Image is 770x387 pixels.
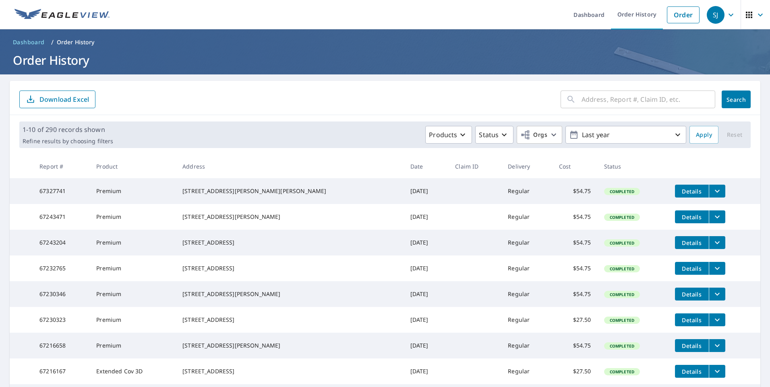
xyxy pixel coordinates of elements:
td: $27.50 [553,358,598,384]
td: [DATE] [404,255,449,281]
span: Details [680,213,704,221]
button: detailsBtn-67216658 [675,339,709,352]
button: Last year [565,126,686,144]
td: $54.75 [553,255,598,281]
td: 67230346 [33,281,90,307]
td: Regular [501,178,553,204]
td: Regular [501,204,553,230]
span: Details [680,187,704,195]
th: Cost [553,154,598,178]
td: [DATE] [404,358,449,384]
td: 67327741 [33,178,90,204]
td: Regular [501,230,553,255]
button: Search [722,91,751,108]
input: Address, Report #, Claim ID, etc. [582,88,715,111]
img: EV Logo [14,9,110,21]
td: Premium [90,178,176,204]
p: 1-10 of 290 records shown [23,125,113,134]
td: [DATE] [404,333,449,358]
span: Details [680,342,704,350]
button: filesDropdownBtn-67243471 [709,210,725,223]
td: Regular [501,281,553,307]
button: detailsBtn-67230323 [675,313,709,326]
td: Premium [90,255,176,281]
p: Order History [57,38,95,46]
span: Details [680,368,704,375]
td: Regular [501,358,553,384]
th: Status [598,154,669,178]
span: Completed [605,343,639,349]
div: [STREET_ADDRESS][PERSON_NAME] [182,342,397,350]
td: [DATE] [404,307,449,333]
button: Download Excel [19,91,95,108]
button: detailsBtn-67232765 [675,262,709,275]
td: 67216167 [33,358,90,384]
th: Report # [33,154,90,178]
th: Date [404,154,449,178]
button: Apply [689,126,718,144]
span: Completed [605,317,639,323]
td: 67216658 [33,333,90,358]
td: [DATE] [404,281,449,307]
span: Completed [605,266,639,272]
td: Regular [501,255,553,281]
td: 67230323 [33,307,90,333]
th: Claim ID [449,154,501,178]
span: Apply [696,130,712,140]
td: $54.75 [553,281,598,307]
td: [DATE] [404,230,449,255]
td: 67232765 [33,255,90,281]
button: detailsBtn-67327741 [675,185,709,198]
div: [STREET_ADDRESS][PERSON_NAME] [182,290,397,298]
p: Last year [579,128,673,142]
span: Completed [605,369,639,375]
td: Premium [90,281,176,307]
div: [STREET_ADDRESS] [182,316,397,324]
td: Premium [90,307,176,333]
p: Products [429,130,457,140]
th: Delivery [501,154,553,178]
span: Details [680,265,704,272]
div: [STREET_ADDRESS][PERSON_NAME][PERSON_NAME] [182,187,397,195]
span: Completed [605,240,639,246]
td: $54.75 [553,230,598,255]
td: 67243204 [33,230,90,255]
td: Regular [501,333,553,358]
button: filesDropdownBtn-67230323 [709,313,725,326]
button: Orgs [517,126,562,144]
button: filesDropdownBtn-67327741 [709,185,725,198]
td: [DATE] [404,178,449,204]
p: Refine results by choosing filters [23,138,113,145]
span: Details [680,290,704,298]
button: Products [425,126,472,144]
td: $27.50 [553,307,598,333]
td: Extended Cov 3D [90,358,176,384]
span: Details [680,316,704,324]
td: $54.75 [553,178,598,204]
h1: Order History [10,52,760,68]
button: filesDropdownBtn-67243204 [709,236,725,249]
nav: breadcrumb [10,36,760,49]
th: Product [90,154,176,178]
td: Premium [90,230,176,255]
td: $54.75 [553,333,598,358]
span: Completed [605,214,639,220]
button: filesDropdownBtn-67216658 [709,339,725,352]
td: Regular [501,307,553,333]
div: [STREET_ADDRESS] [182,264,397,272]
button: filesDropdownBtn-67216167 [709,365,725,378]
td: Premium [90,333,176,358]
button: filesDropdownBtn-67232765 [709,262,725,275]
td: 67243471 [33,204,90,230]
span: Orgs [520,130,547,140]
th: Address [176,154,404,178]
div: [STREET_ADDRESS] [182,367,397,375]
button: detailsBtn-67216167 [675,365,709,378]
button: detailsBtn-67243204 [675,236,709,249]
span: Dashboard [13,38,45,46]
span: Details [680,239,704,247]
td: [DATE] [404,204,449,230]
span: Completed [605,189,639,194]
div: SJ [707,6,724,24]
button: Status [475,126,513,144]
